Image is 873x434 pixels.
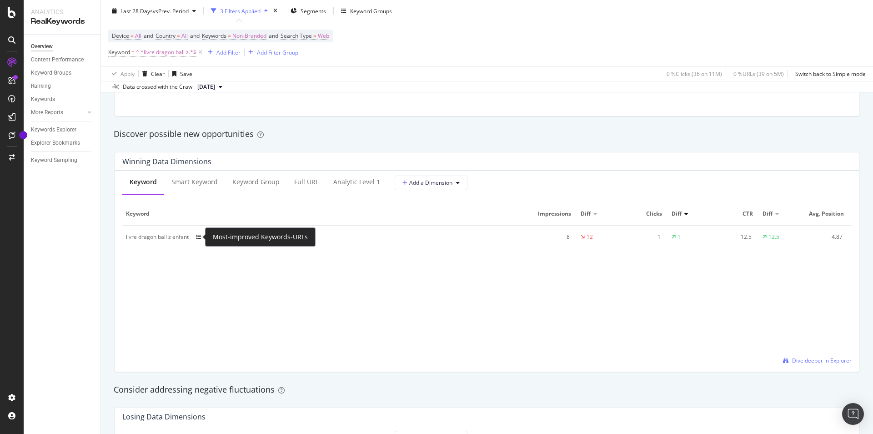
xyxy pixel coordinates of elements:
span: Diff [672,210,682,218]
div: Add Filter [216,48,241,56]
span: and [190,32,200,40]
button: Add Filter [204,47,241,58]
a: Keywords [31,95,94,104]
div: Tooltip anchor [19,131,27,139]
div: times [271,6,279,15]
span: Country [156,32,176,40]
div: Ranking [31,81,51,91]
span: Diff [763,210,773,218]
div: Analytics [31,7,93,16]
div: Save [180,70,192,77]
span: Keyword [108,48,130,56]
span: Search Type [281,32,312,40]
span: Device [112,32,129,40]
button: Clear [139,66,165,81]
div: livre dragon ball z enfant [126,233,189,241]
a: Dive deeper in Explorer [783,357,852,364]
div: 0 % Clicks ( 36 on 11M ) [667,70,722,77]
span: vs Prev. Period [153,7,189,15]
button: Apply [108,66,135,81]
div: Discover possible new opportunities [114,128,860,140]
button: Segments [287,4,330,18]
span: = [228,32,231,40]
div: Keyword Groups [350,7,392,15]
div: 12.5 [717,233,752,241]
span: = [130,32,134,40]
div: Most-improved Keywords-URLs [213,232,308,242]
a: Content Performance [31,55,94,65]
span: Keyword [126,210,298,218]
div: Keywords [31,95,55,104]
a: Keywords Explorer [31,125,94,135]
a: Overview [31,42,94,51]
span: Avg. Position [808,210,844,218]
div: Open Intercom Messenger [842,403,864,425]
div: Keyword Groups [31,68,71,78]
button: Add a Dimension [395,176,467,190]
span: Non-Branded [232,30,266,42]
span: = [313,32,316,40]
div: Switch back to Simple mode [795,70,866,77]
div: Data crossed with the Crawl [123,83,194,91]
span: Diff [581,210,591,218]
button: Save [169,66,192,81]
div: analytic Level 1 [333,177,380,187]
button: Switch back to Simple mode [792,66,866,81]
div: Keyword Group [232,177,280,187]
button: 3 Filters Applied [207,4,271,18]
div: Keywords Explorer [31,125,76,135]
span: All [135,30,141,42]
a: Explorer Bookmarks [31,138,94,148]
div: Consider addressing negative fluctuations [114,384,860,396]
div: Smart Keyword [171,177,218,187]
span: Impressions [535,210,571,218]
a: Keyword Groups [31,68,94,78]
div: RealKeywords [31,16,93,27]
div: 12 [587,233,593,241]
div: Keyword Sampling [31,156,77,165]
div: 1 [677,233,681,241]
div: 4.87 [808,233,843,241]
div: Winning Data Dimensions [122,157,211,166]
div: Keyword [130,177,157,187]
span: Keywords [202,32,226,40]
div: Apply [120,70,135,77]
div: 8 [535,233,570,241]
button: Keyword Groups [337,4,396,18]
div: 0 % URLs ( 39 on 5M ) [733,70,784,77]
a: Ranking [31,81,94,91]
button: [DATE] [194,81,226,92]
button: Add Filter Group [245,47,298,58]
div: 12.5 [768,233,779,241]
span: and [144,32,153,40]
div: Explorer Bookmarks [31,138,80,148]
span: Last 28 Days [120,7,153,15]
span: CTR [717,210,753,218]
div: Losing Data Dimensions [122,412,206,421]
span: Dive deeper in Explorer [792,357,852,364]
div: Content Performance [31,55,84,65]
span: Clicks [626,210,662,218]
div: Add Filter Group [257,48,298,56]
div: Overview [31,42,53,51]
div: 1 [626,233,661,241]
button: Last 28 DaysvsPrev. Period [108,4,200,18]
span: Add a Dimension [402,179,452,187]
div: 3 Filters Applied [220,7,261,15]
span: = [177,32,180,40]
div: More Reports [31,108,63,117]
span: = [131,48,135,56]
span: 2025 Aug. 1st [197,83,215,91]
span: ^.*livre dragon ball z.*$ [136,46,196,59]
span: Web [318,30,329,42]
a: Keyword Sampling [31,156,94,165]
div: Full URL [294,177,319,187]
span: and [269,32,278,40]
span: Segments [301,7,326,15]
a: More Reports [31,108,85,117]
div: Clear [151,70,165,77]
span: All [181,30,188,42]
